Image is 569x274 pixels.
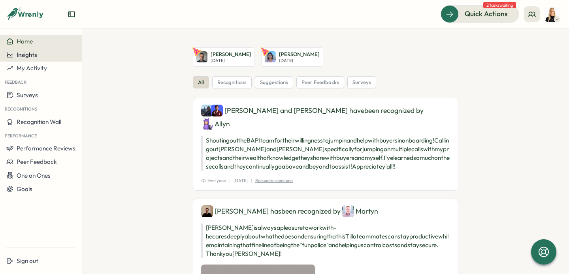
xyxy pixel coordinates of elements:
[201,177,226,184] span: Everyone
[201,223,450,258] p: [PERSON_NAME] is always a pleasure to work with - he cares deeply about what he does and ensuring...
[483,2,516,8] span: 2 tasks waiting
[261,47,323,67] a: Marina Ferreira[PERSON_NAME][DATE]
[342,205,354,217] img: Martyn Fagg
[279,51,320,58] p: [PERSON_NAME]
[17,51,37,58] span: Insights
[465,9,508,19] span: Quick Actions
[201,118,230,130] div: Allyn
[229,177,230,184] p: |
[211,51,251,58] p: [PERSON_NAME]
[17,64,47,72] span: My Activity
[201,105,213,116] img: Alex Marshall
[255,177,293,184] p: Recognize someone
[17,172,51,179] span: One on Ones
[17,145,75,152] span: Performance Reviews
[545,7,560,22] img: Hannah Dickens
[17,91,38,99] span: Surveys
[198,79,204,86] span: all
[17,38,33,45] span: Home
[196,51,207,62] img: Jamie Batabyal
[234,177,248,184] p: [DATE]
[301,79,339,86] span: peer feedbacks
[201,205,213,217] img: Laurie Dunn
[17,158,57,165] span: Peer Feedback
[17,118,61,126] span: Recognition Wall
[193,47,255,67] a: Jamie Batabyal[PERSON_NAME][DATE]
[260,79,288,86] span: suggestions
[342,205,378,217] div: Martyn
[201,136,450,171] p: Shouting out the BAPI team for their willingness to jump in and help with buyers in onboarding! C...
[68,10,75,18] button: Expand sidebar
[265,51,276,62] img: Marina Ferreira
[441,5,519,23] button: Quick Actions
[201,118,213,130] img: Allyn Neal
[279,58,320,63] p: [DATE]
[251,177,252,184] p: |
[17,257,38,265] span: Sign out
[211,58,251,63] p: [DATE]
[201,105,450,130] div: [PERSON_NAME] and [PERSON_NAME] have been recognized by
[211,105,223,116] img: Henry Dennis
[217,79,247,86] span: recognitions
[201,205,450,217] div: [PERSON_NAME] has been recognized by
[17,185,32,193] span: Goals
[352,79,371,86] span: surveys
